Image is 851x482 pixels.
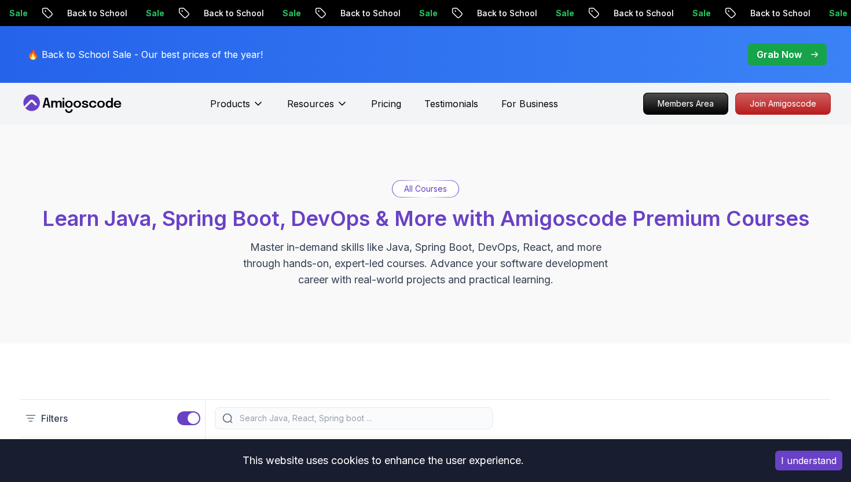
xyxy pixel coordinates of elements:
p: Sale [674,8,711,19]
p: Sale [128,8,165,19]
p: 🔥 Back to School Sale - Our best prices of the year! [27,48,263,61]
p: Members Area [644,93,728,114]
p: All Courses [404,183,447,195]
button: Products [210,97,264,120]
button: Accept cookies [775,451,842,470]
div: This website uses cookies to enhance the user experience. [9,448,758,473]
p: Back to School [459,8,538,19]
p: Join Amigoscode [736,93,830,114]
p: Back to School [186,8,265,19]
p: Products [210,97,250,111]
a: Members Area [643,93,728,115]
p: Resources [287,97,334,111]
p: Grab Now [757,48,802,61]
p: Filters [41,411,68,425]
p: Sale [811,8,848,19]
p: Back to School [732,8,811,19]
p: Back to School [49,8,128,19]
p: Sale [538,8,575,19]
button: Resources [287,97,348,120]
a: Testimonials [424,97,478,111]
span: Learn Java, Spring Boot, DevOps & More with Amigoscode Premium Courses [42,206,809,231]
p: Master in-demand skills like Java, Spring Boot, DevOps, React, and more through hands-on, expert-... [231,239,620,288]
p: Back to School [322,8,401,19]
a: Join Amigoscode [735,93,831,115]
a: Pricing [371,97,401,111]
p: Sale [401,8,438,19]
p: Sale [265,8,302,19]
input: Search Java, React, Spring boot ... [237,412,485,424]
a: For Business [501,97,558,111]
p: Back to School [596,8,674,19]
